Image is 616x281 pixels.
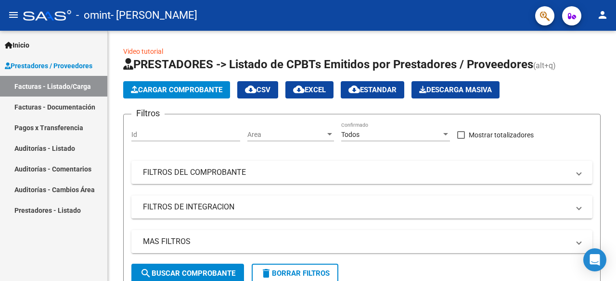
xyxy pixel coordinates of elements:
[597,9,608,21] mat-icon: person
[247,131,325,139] span: Area
[5,40,29,50] span: Inicio
[260,269,330,278] span: Borrar Filtros
[5,61,92,71] span: Prestadores / Proveedores
[293,86,326,94] span: EXCEL
[131,86,222,94] span: Cargar Comprobante
[8,9,19,21] mat-icon: menu
[237,81,278,98] button: CSV
[533,61,556,70] span: (alt+q)
[131,107,165,120] h3: Filtros
[245,86,270,94] span: CSV
[143,236,569,247] mat-panel-title: MAS FILTROS
[245,84,257,95] mat-icon: cloud_download
[76,5,111,26] span: - omint
[140,269,235,278] span: Buscar Comprobante
[143,167,569,178] mat-panel-title: FILTROS DEL COMPROBANTE
[348,86,397,94] span: Estandar
[341,81,404,98] button: Estandar
[131,161,592,184] mat-expansion-panel-header: FILTROS DEL COMPROBANTE
[469,129,534,141] span: Mostrar totalizadores
[131,230,592,253] mat-expansion-panel-header: MAS FILTROS
[348,84,360,95] mat-icon: cloud_download
[131,195,592,219] mat-expansion-panel-header: FILTROS DE INTEGRACION
[583,248,606,271] div: Open Intercom Messenger
[111,5,197,26] span: - [PERSON_NAME]
[140,268,152,279] mat-icon: search
[260,268,272,279] mat-icon: delete
[285,81,334,98] button: EXCEL
[123,48,163,55] a: Video tutorial
[293,84,305,95] mat-icon: cloud_download
[411,81,500,98] button: Descarga Masiva
[123,58,533,71] span: PRESTADORES -> Listado de CPBTs Emitidos por Prestadores / Proveedores
[123,81,230,98] button: Cargar Comprobante
[341,131,359,138] span: Todos
[419,86,492,94] span: Descarga Masiva
[143,202,569,212] mat-panel-title: FILTROS DE INTEGRACION
[411,81,500,98] app-download-masive: Descarga masiva de comprobantes (adjuntos)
